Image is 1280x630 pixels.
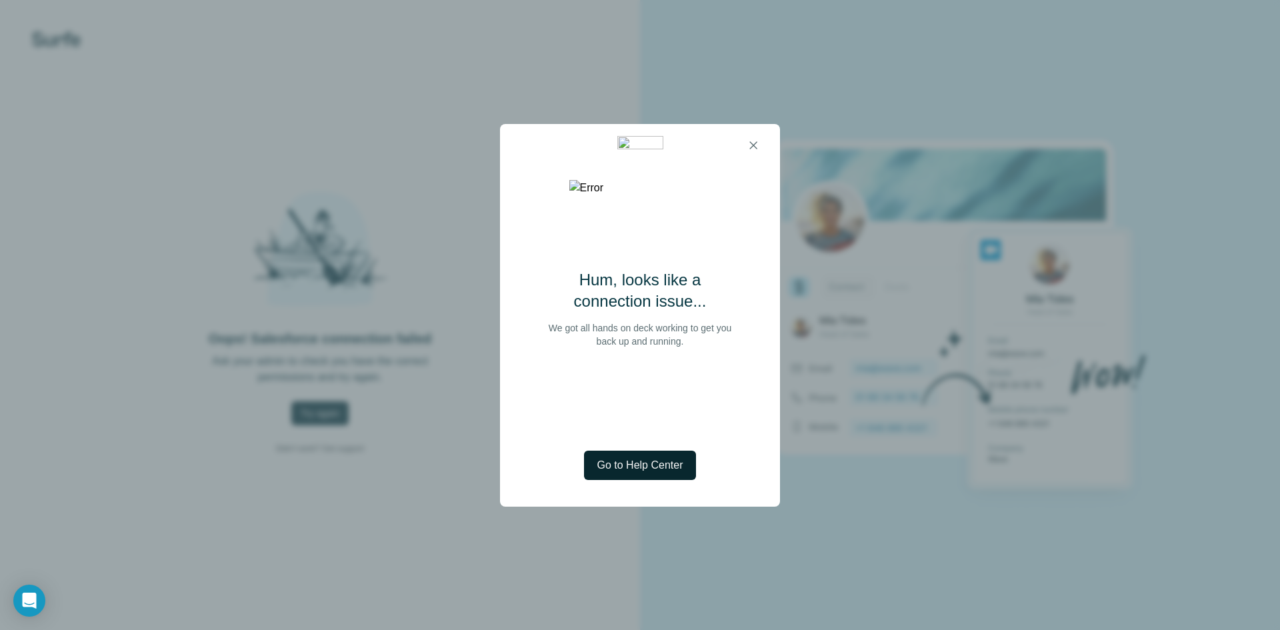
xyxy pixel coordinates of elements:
[543,269,737,312] h2: Hum, looks like a connection issue...
[617,136,663,154] img: a5958a5a-eb97-4994-84de-17b3c30268d4
[543,321,737,348] p: We got all hands on deck working to get you back up and running.
[597,457,683,473] span: Go to Help Center
[584,451,697,480] button: Go to Help Center
[569,180,711,196] img: Error
[13,585,45,617] div: Open Intercom Messenger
